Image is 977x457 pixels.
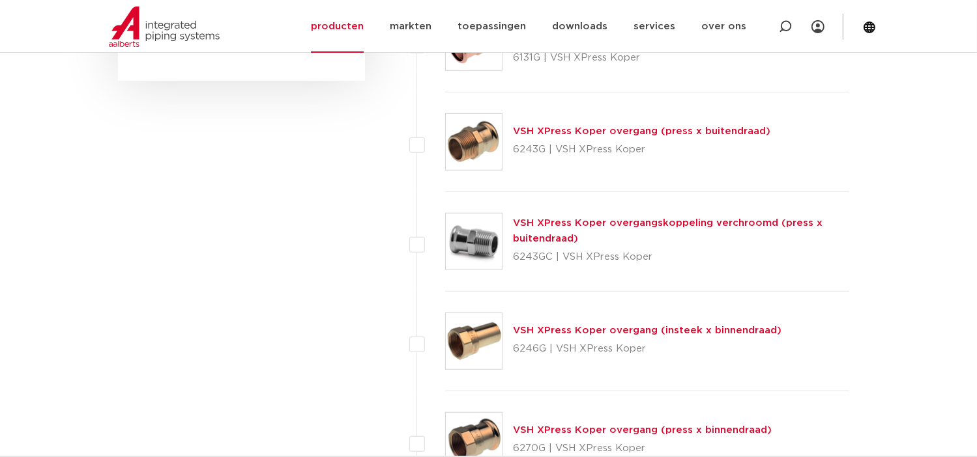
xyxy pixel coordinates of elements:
a: VSH XPress Koper overgangskoppeling verchroomd (press x buitendraad) [513,218,823,243]
img: Thumbnail for VSH XPress Koper overgang (insteek x binnendraad) [446,313,502,369]
a: VSH XPress Koper overgang (press x binnendraad) [513,425,772,435]
a: VSH XPress Koper overgang (press x buitendraad) [513,126,770,136]
p: 6246G | VSH XPress Koper [513,339,781,359]
p: 6131G | VSH XPress Koper [513,48,850,68]
p: 6243GC | VSH XPress Koper [513,247,850,268]
a: VSH XPress Koper overgang (insteek x binnendraad) [513,325,781,335]
img: Thumbnail for VSH XPress Koper overgang (press x buitendraad) [446,114,502,170]
img: Thumbnail for VSH XPress Koper overgangskoppeling verchroomd (press x buitendraad) [446,214,502,270]
p: 6243G | VSH XPress Koper [513,139,770,160]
